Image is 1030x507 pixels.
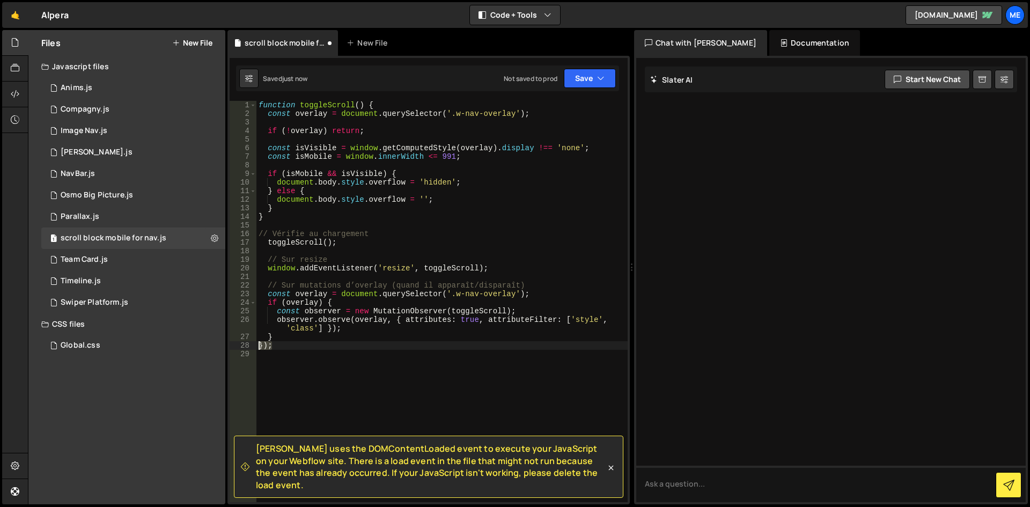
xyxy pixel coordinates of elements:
div: Documentation [769,30,860,56]
div: 16285/44842.js [41,185,225,206]
div: 16285/44875.js [41,270,225,292]
div: 17 [230,238,256,247]
div: Compagny.js [61,105,109,114]
div: Swiper Platform.js [61,298,128,307]
div: 18 [230,247,256,255]
span: 1 [50,235,57,244]
div: scroll block mobile for nav.js [61,233,166,243]
div: Team Card.js [61,255,108,264]
div: 28 [230,341,256,350]
div: Alpera [41,9,69,21]
button: Save [564,69,616,88]
button: Code + Tools [470,5,560,25]
div: Parallax.js [61,212,99,222]
div: just now [282,74,307,83]
div: 16285/45494.js [41,142,225,163]
div: 9 [230,170,256,178]
div: Javascript files [28,56,225,77]
div: 4 [230,127,256,135]
div: 14 [230,212,256,221]
div: 16285/43939.js [41,249,225,270]
div: CSS files [28,313,225,335]
button: New File [172,39,212,47]
div: Global.css [61,341,100,350]
div: Not saved to prod [504,74,557,83]
div: 16285/45492.js [41,206,225,227]
a: [DOMAIN_NAME] [906,5,1002,25]
div: 10 [230,178,256,187]
div: Chat with [PERSON_NAME] [634,30,767,56]
div: 3 [230,118,256,127]
div: 1 [230,101,256,109]
div: 16285/44885.js [41,163,225,185]
div: 23 [230,290,256,298]
div: [PERSON_NAME].js [61,148,133,157]
h2: Files [41,37,61,49]
div: Anims.js [61,83,92,93]
div: 11 [230,187,256,195]
div: 6 [230,144,256,152]
div: New File [347,38,392,48]
h2: Slater AI [650,75,693,85]
div: 16285/44080.js [41,99,225,120]
div: 26 [230,315,256,333]
div: 24 [230,298,256,307]
div: 16285/43961.js [41,292,225,313]
div: scroll block mobile for nav.js [245,38,325,48]
div: 22 [230,281,256,290]
div: 15 [230,221,256,230]
div: Image Nav.js [61,126,107,136]
div: 8 [230,161,256,170]
div: Osmo Big Picture.js [61,190,133,200]
div: 21 [230,273,256,281]
div: 20 [230,264,256,273]
a: 🤙 [2,2,28,28]
button: Start new chat [885,70,970,89]
div: 19 [230,255,256,264]
div: 16 [230,230,256,238]
div: NavBar.js [61,169,95,179]
div: 16285/46636.js [41,227,225,249]
div: 16285/43940.css [41,335,225,356]
div: 16285/44894.js [41,77,225,99]
div: Saved [263,74,307,83]
div: 16285/46368.js [41,120,225,142]
div: 13 [230,204,256,212]
a: Me [1005,5,1025,25]
div: 27 [230,333,256,341]
div: 2 [230,109,256,118]
div: 12 [230,195,256,204]
div: Timeline.js [61,276,101,286]
span: [PERSON_NAME] uses the DOMContentLoaded event to execute your JavaScript on your Webflow site. Th... [256,443,606,491]
div: 5 [230,135,256,144]
div: 7 [230,152,256,161]
div: 29 [230,350,256,358]
div: 25 [230,307,256,315]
